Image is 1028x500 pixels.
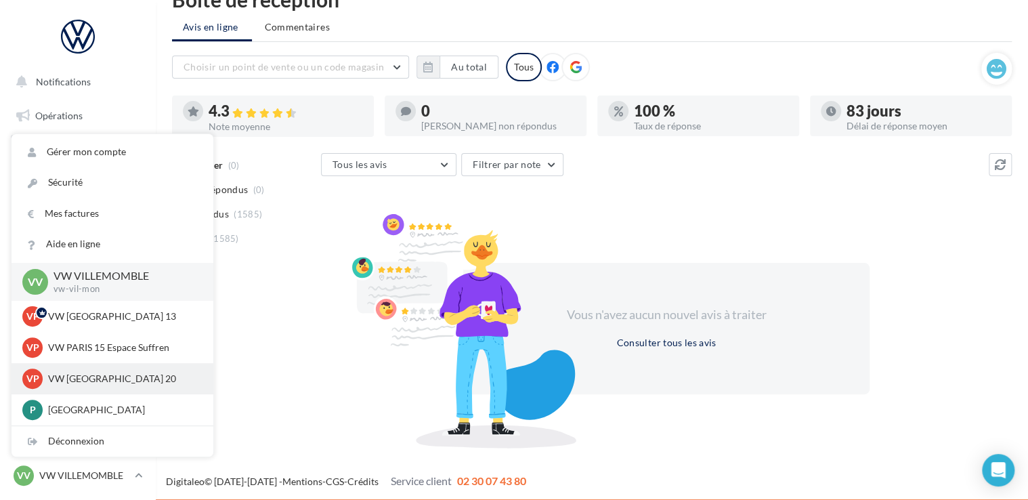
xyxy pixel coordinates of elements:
button: Notifications [8,68,142,96]
span: VP [26,341,39,354]
div: 0 [421,104,576,119]
span: Opérations [35,110,83,121]
a: Mes factures [12,199,213,229]
a: Mentions [282,476,322,487]
p: vw-vil-mon [53,283,192,295]
span: 02 30 07 43 80 [457,474,526,487]
span: Commentaires [265,20,330,34]
div: 83 jours [847,104,1001,119]
button: Au total [416,56,498,79]
a: Campagnes DataOnDemand [8,383,148,423]
div: Note moyenne [209,122,363,131]
span: P [30,403,36,417]
a: CGS [326,476,344,487]
p: VW VILLEMOMBLE [39,469,129,482]
a: PLV et print personnalisable [8,338,148,378]
a: Digitaleo [166,476,205,487]
a: Opérations [8,102,148,130]
span: VP [26,372,39,386]
p: VW PARIS 15 Espace Suffren [48,341,197,354]
span: © [DATE]-[DATE] - - - [166,476,526,487]
span: Non répondus [185,183,248,196]
button: Choisir un point de vente ou un code magasin [172,56,409,79]
a: VV VW VILLEMOMBLE [11,463,145,488]
a: Boîte de réception [8,135,148,164]
div: Tous [506,53,542,81]
span: VV [28,274,43,289]
span: Service client [391,474,452,487]
a: Sécurité [12,167,213,198]
a: Gérer mon compte [12,137,213,167]
div: 4.3 [209,104,363,119]
span: Choisir un point de vente ou un code magasin [184,61,384,72]
span: Notifications [36,76,91,87]
span: Tous les avis [333,159,387,170]
span: VV [17,469,30,482]
span: (1585) [211,233,239,244]
a: Contacts [8,237,148,266]
button: Filtrer par note [461,153,563,176]
div: [PERSON_NAME] non répondus [421,121,576,131]
span: VP [26,310,39,323]
p: [GEOGRAPHIC_DATA] [48,403,197,417]
span: (1585) [234,209,262,220]
div: Vous n'avez aucun nouvel avis à traiter [550,306,783,324]
button: Tous les avis [321,153,456,176]
p: VW VILLEMOMBLE [53,268,192,284]
a: Calendrier [8,305,148,333]
button: Consulter tous les avis [611,335,721,351]
span: (0) [253,184,265,195]
button: Au total [440,56,498,79]
a: Visibilité en ligne [8,170,148,199]
p: VW [GEOGRAPHIC_DATA] 13 [48,310,197,323]
a: Médiathèque [8,271,148,299]
div: Déconnexion [12,426,213,457]
a: Crédits [347,476,379,487]
p: VW [GEOGRAPHIC_DATA] 20 [48,372,197,386]
a: Campagnes [8,204,148,232]
div: Open Intercom Messenger [982,454,1014,486]
div: Taux de réponse [634,121,788,131]
div: 100 % [634,104,788,119]
a: Aide en ligne [12,229,213,259]
div: Délai de réponse moyen [847,121,1001,131]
